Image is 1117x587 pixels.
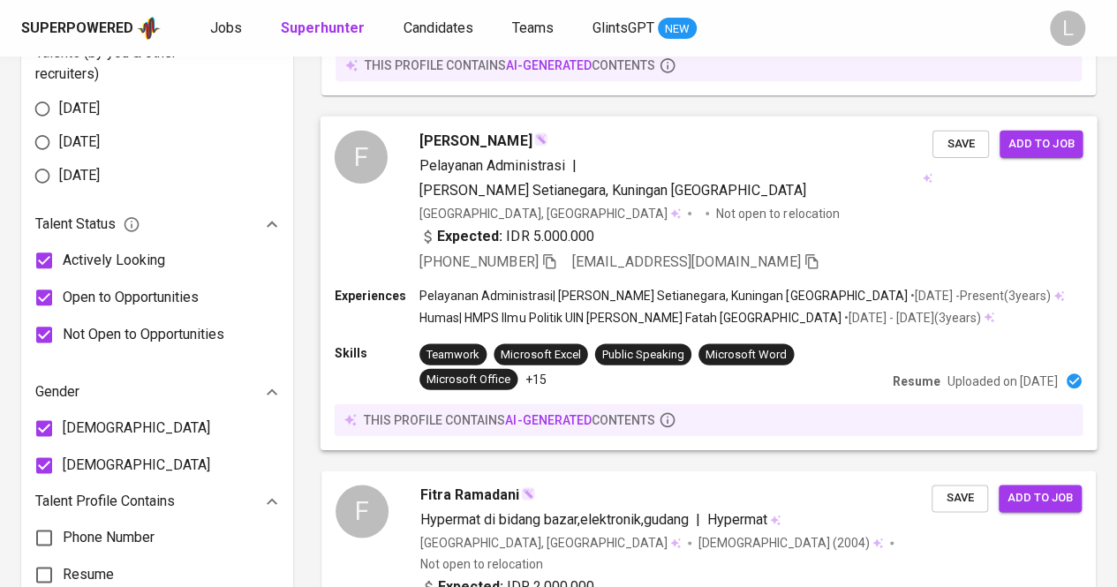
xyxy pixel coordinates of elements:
[59,165,100,186] span: [DATE]
[512,19,554,36] span: Teams
[21,15,161,41] a: Superpoweredapp logo
[908,287,1051,305] p: • [DATE] - Present ( 3 years )
[419,181,805,198] span: [PERSON_NAME] Setianegara, Kuningan [GEOGRAPHIC_DATA]
[63,527,155,548] span: Phone Number
[63,455,210,476] span: [DEMOGRAPHIC_DATA]
[941,133,980,154] span: Save
[63,564,114,585] span: Resume
[999,485,1082,512] button: Add to job
[419,130,532,151] span: [PERSON_NAME]
[420,511,689,528] span: Hypermat di bidang bazar,elektronik,gudang
[940,488,979,508] span: Save
[210,18,245,40] a: Jobs
[419,226,594,247] div: IDR 5.000.000
[63,287,199,308] span: Open to Opportunities
[335,343,419,361] p: Skills
[335,287,419,305] p: Experiences
[1008,133,1074,154] span: Add to job
[426,371,510,388] div: Microsoft Office
[365,56,655,74] p: this profile contains contents
[210,19,242,36] span: Jobs
[420,555,543,573] p: Not open to relocation
[419,308,841,326] p: Humas | HMPS Ilmu Politik UIN [PERSON_NAME] Fatah [GEOGRAPHIC_DATA]
[21,19,133,39] div: Superpowered
[35,207,279,242] div: Talent Status
[137,15,161,41] img: app logo
[420,485,519,506] span: Fitra Ramadani
[419,156,564,173] span: Pelayanan Administrasi
[592,18,697,40] a: GlintsGPT NEW
[512,18,557,40] a: Teams
[420,534,681,552] div: [GEOGRAPHIC_DATA], [GEOGRAPHIC_DATA]
[525,370,546,388] p: +15
[947,372,1058,389] p: Uploaded on [DATE]
[335,130,388,183] div: F
[696,509,700,531] span: |
[572,253,801,270] span: [EMAIL_ADDRESS][DOMAIN_NAME]
[364,410,655,428] p: this profile contains contents
[63,324,224,345] span: Not Open to Opportunities
[281,19,365,36] b: Superhunter
[572,154,577,176] span: |
[707,511,767,528] span: Hypermat
[419,204,681,222] div: [GEOGRAPHIC_DATA], [GEOGRAPHIC_DATA]
[404,19,473,36] span: Candidates
[63,250,165,271] span: Actively Looking
[321,117,1096,449] a: F[PERSON_NAME]Pelayanan Administrasi|[PERSON_NAME] Setianegara, Kuningan [GEOGRAPHIC_DATA][GEOGRA...
[521,486,535,500] img: magic_wand.svg
[893,372,940,389] p: Resume
[426,346,479,363] div: Teamwork
[658,20,697,38] span: NEW
[501,346,580,363] div: Microsoft Excel
[336,485,389,538] div: F
[419,253,538,270] span: [PHONE_NUMBER]
[35,381,79,403] p: Gender
[506,58,592,72] span: AI-generated
[533,132,547,147] img: magic_wand.svg
[419,287,908,305] p: Pelayanan Administrasi | [PERSON_NAME] Setianegara, Kuningan [GEOGRAPHIC_DATA]
[437,226,502,247] b: Expected:
[59,98,100,119] span: [DATE]
[35,484,279,519] div: Talent Profile Contains
[592,19,654,36] span: GlintsGPT
[1008,488,1073,508] span: Add to job
[602,346,684,363] div: Public Speaking
[932,130,989,157] button: Save
[281,18,368,40] a: Superhunter
[63,418,210,439] span: [DEMOGRAPHIC_DATA]
[1000,130,1083,157] button: Add to job
[35,374,279,410] div: Gender
[35,491,175,512] p: Talent Profile Contains
[1050,11,1085,46] div: L
[59,132,100,153] span: [DATE]
[932,485,988,512] button: Save
[505,412,591,426] span: AI-generated
[841,308,980,326] p: • [DATE] - [DATE] ( 3 years )
[404,18,477,40] a: Candidates
[698,534,833,552] span: [DEMOGRAPHIC_DATA]
[698,534,883,552] div: (2004)
[35,214,140,235] span: Talent Status
[706,346,787,363] div: Microsoft Word
[716,204,839,222] p: Not open to relocation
